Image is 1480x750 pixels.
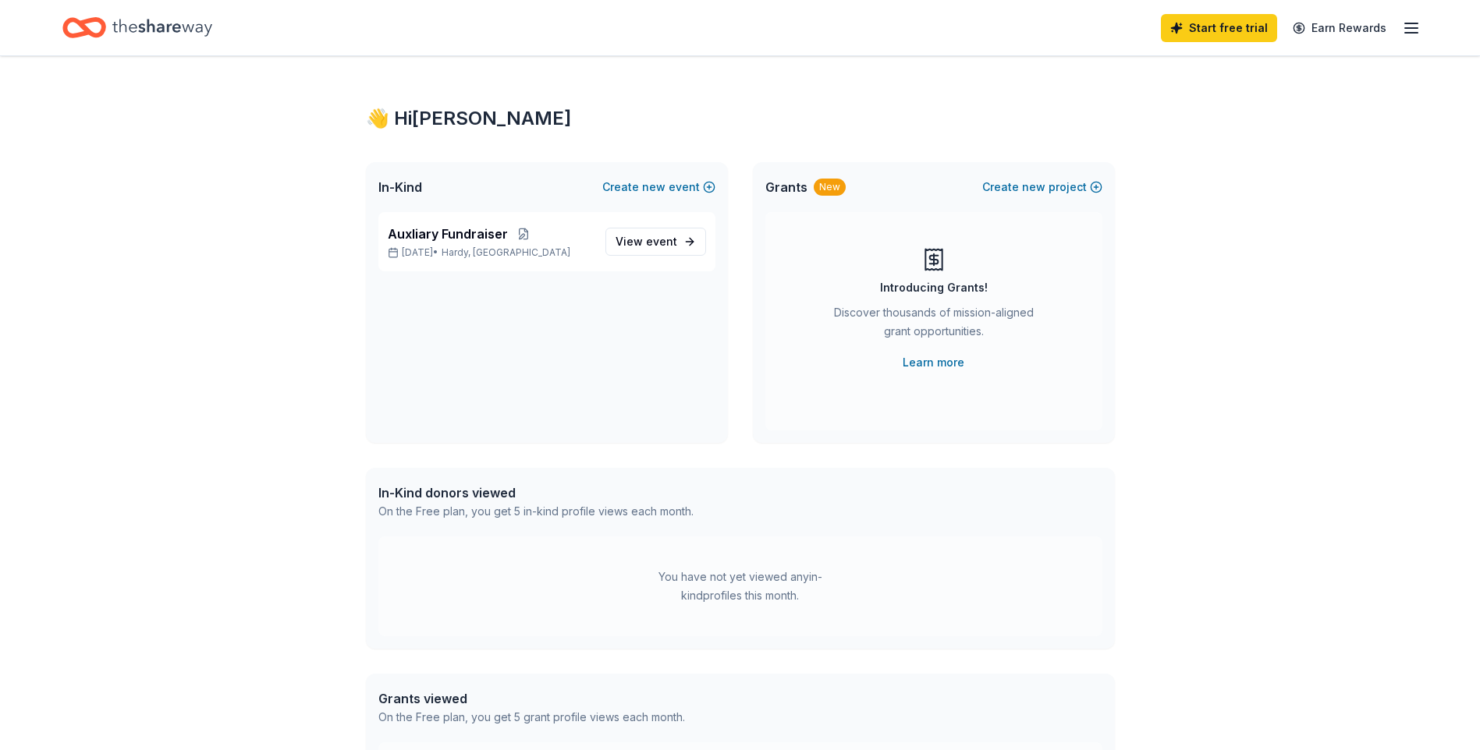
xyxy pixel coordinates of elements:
a: Start free trial [1161,14,1277,42]
p: [DATE] • [388,246,593,259]
a: View event [605,228,706,256]
div: On the Free plan, you get 5 grant profile views each month. [378,708,685,727]
button: Createnewproject [982,178,1102,196]
a: Home [62,9,212,46]
span: new [1022,178,1045,196]
span: Hardy, [GEOGRAPHIC_DATA] [442,246,570,259]
div: In-Kind donors viewed [378,483,694,502]
div: Introducing Grants! [880,278,988,297]
div: New [814,179,846,196]
div: On the Free plan, you get 5 in-kind profile views each month. [378,502,694,521]
span: In-Kind [378,178,422,196]
span: Auxliary Fundraiser [388,225,508,243]
span: event [646,235,677,248]
div: You have not yet viewed any in-kind profiles this month. [643,568,838,605]
span: new [642,178,665,196]
span: Grants [765,178,807,196]
a: Earn Rewards [1283,14,1396,42]
div: Grants viewed [378,689,685,708]
span: View [616,232,677,251]
div: Discover thousands of mission-aligned grant opportunities. [828,303,1040,347]
button: Createnewevent [602,178,715,196]
a: Learn more [903,353,964,372]
div: 👋 Hi [PERSON_NAME] [366,106,1115,131]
